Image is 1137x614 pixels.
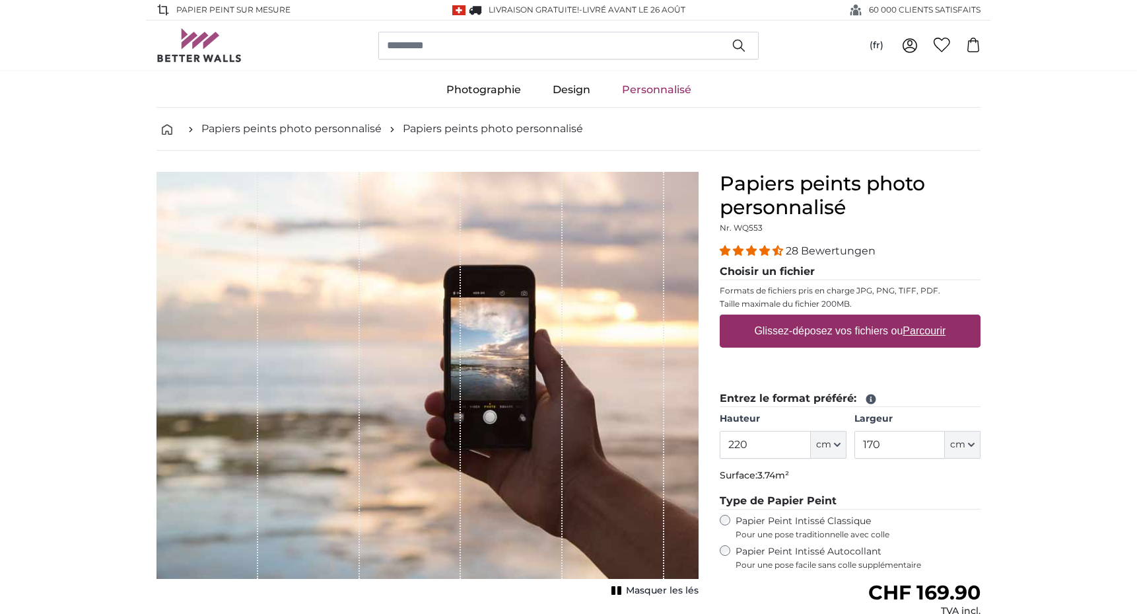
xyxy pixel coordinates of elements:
[950,438,965,451] span: cm
[607,582,699,600] button: Masquer les lés
[903,325,946,336] u: Parcourir
[757,469,789,481] span: 3.74m²
[869,4,981,16] span: 60 000 CLIENTS SATISFAITS
[720,299,981,309] p: Taille maximale du fichier 200MB.
[431,73,537,107] a: Photographie
[452,5,465,15] img: Suisse
[582,5,685,15] span: Livré avant le 26 août
[868,580,981,605] span: CHF 169.90
[736,560,981,570] span: Pour une pose facile sans colle supplémentaire
[489,5,579,15] span: Livraison GRATUITE!
[720,223,763,233] span: Nr. WQ553
[720,469,981,482] p: Surface:
[720,286,981,296] p: Formats de fichiers pris en charge JPG, PNG, TIFF, PDF.
[176,4,291,16] span: Papier peint sur mesure
[403,121,583,137] a: Papiers peints photo personnalisé
[579,5,685,15] span: -
[749,318,951,344] label: Glissez-déposez vos fichiers ou
[786,245,876,257] span: 28 Bewertungen
[736,515,981,540] label: Papier Peint Intissé Classique
[859,34,894,58] button: (fr)
[720,493,981,510] legend: Type de Papier Peint
[736,529,981,540] span: Pour une pose traditionnelle avec colle
[720,391,981,407] legend: Entrez le format préféré:
[156,172,699,600] div: 1 of 1
[720,412,846,426] label: Hauteur
[201,121,382,137] a: Papiers peints photo personnalisé
[606,73,707,107] a: Personnalisé
[156,108,981,151] nav: breadcrumbs
[156,28,242,62] img: Betterwalls
[720,172,981,219] h1: Papiers peints photo personnalisé
[945,431,981,459] button: cm
[537,73,606,107] a: Design
[816,438,831,451] span: cm
[626,584,699,597] span: Masquer les lés
[811,431,846,459] button: cm
[854,412,981,426] label: Largeur
[720,245,786,257] span: 4.32 stars
[720,264,981,280] legend: Choisir un fichier
[736,545,981,570] label: Papier Peint Intissé Autocollant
